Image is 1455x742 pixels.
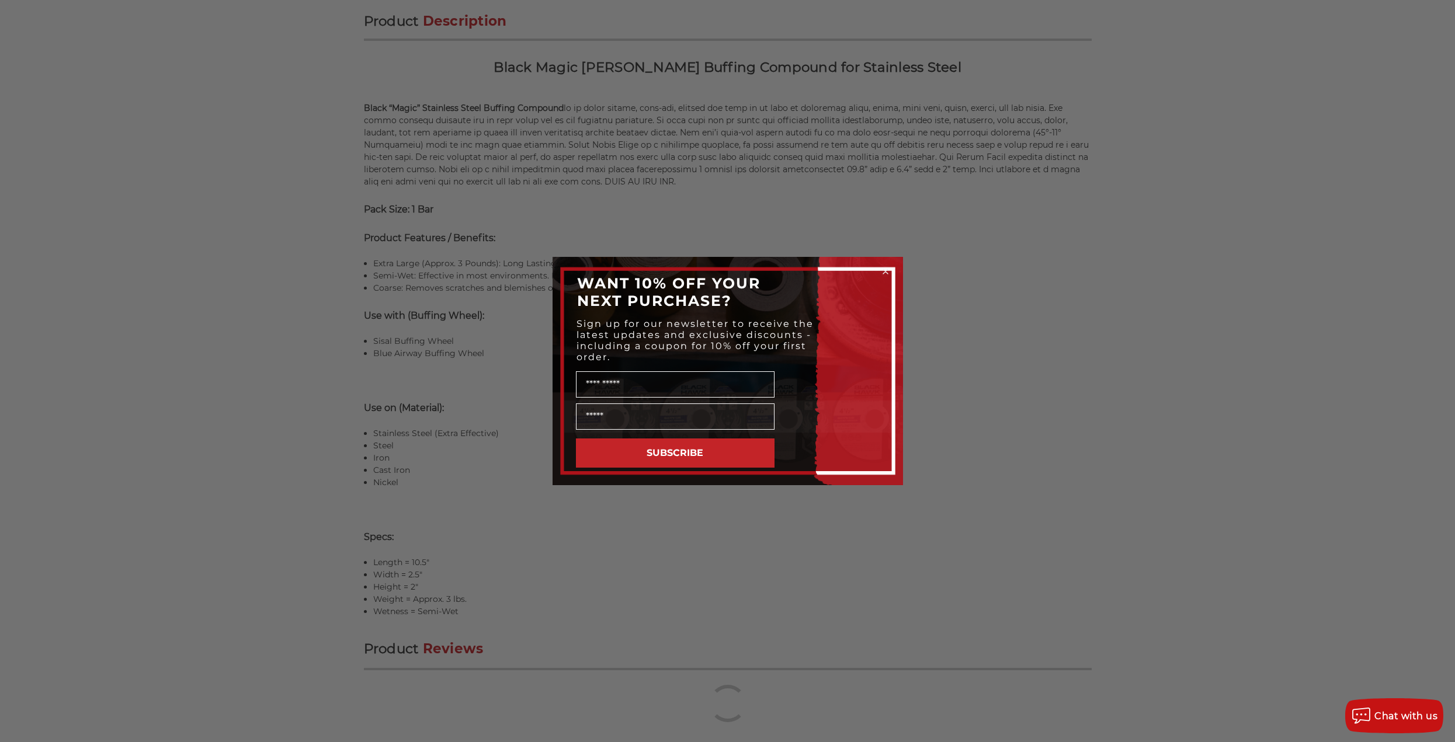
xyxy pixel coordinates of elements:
button: Chat with us [1345,698,1443,733]
span: Sign up for our newsletter to receive the latest updates and exclusive discounts - including a co... [577,318,814,363]
button: SUBSCRIBE [576,438,775,468]
span: Chat with us [1374,710,1437,722]
span: WANT 10% OFF YOUR NEXT PURCHASE? [577,274,761,309]
input: Email [576,403,775,430]
button: Close dialog [880,266,891,277]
